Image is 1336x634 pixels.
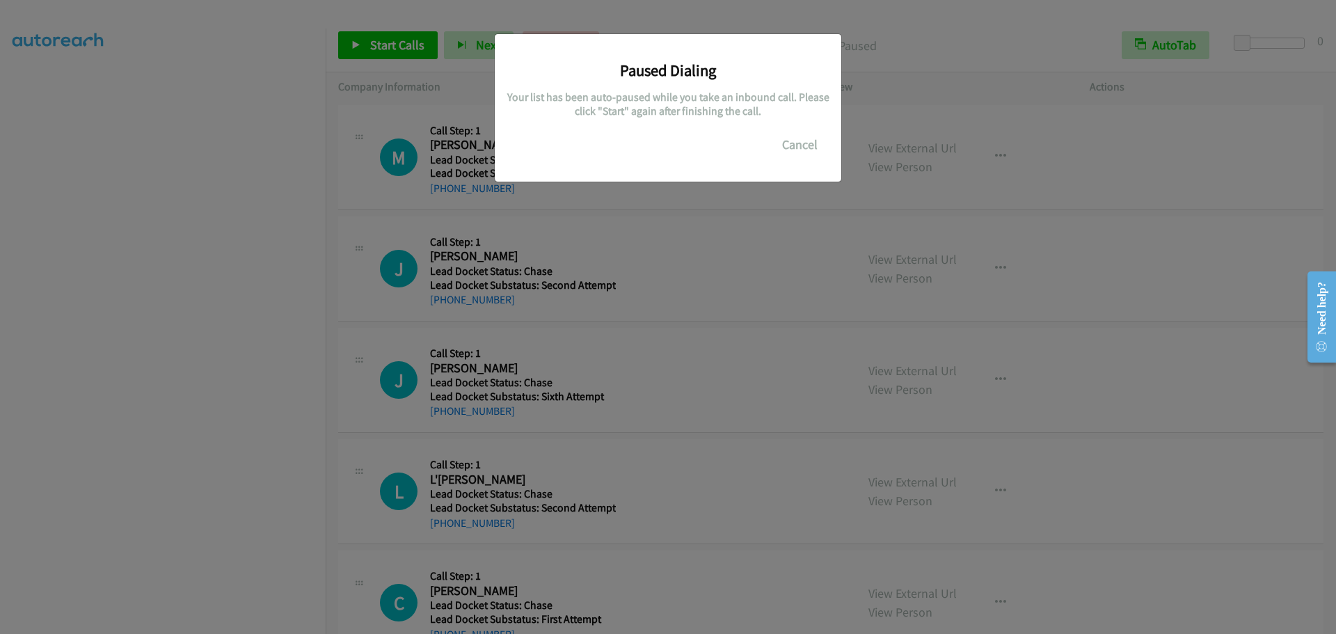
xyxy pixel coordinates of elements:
h5: Your list has been auto-paused while you take an inbound call. Please click "Start" again after f... [505,90,831,118]
h3: Paused Dialing [505,61,831,80]
iframe: Resource Center [1296,262,1336,372]
button: Cancel [769,131,831,159]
